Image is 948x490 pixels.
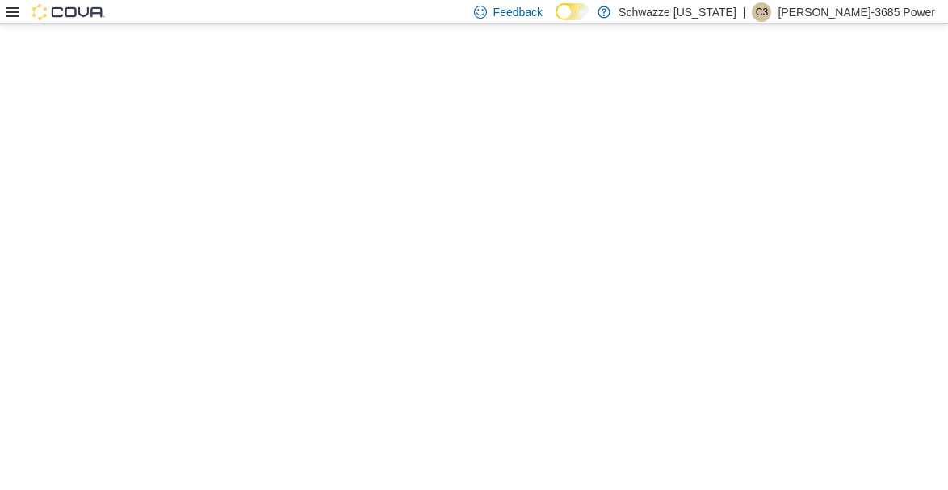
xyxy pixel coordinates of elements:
span: C3 [756,2,768,22]
p: [PERSON_NAME]-3685 Power [778,2,935,22]
p: | [743,2,746,22]
span: Feedback [493,4,543,20]
img: Cova [32,4,105,20]
div: Cody-3685 Power [752,2,771,22]
input: Dark Mode [556,3,589,20]
p: Schwazze [US_STATE] [619,2,736,22]
span: Dark Mode [556,20,556,21]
